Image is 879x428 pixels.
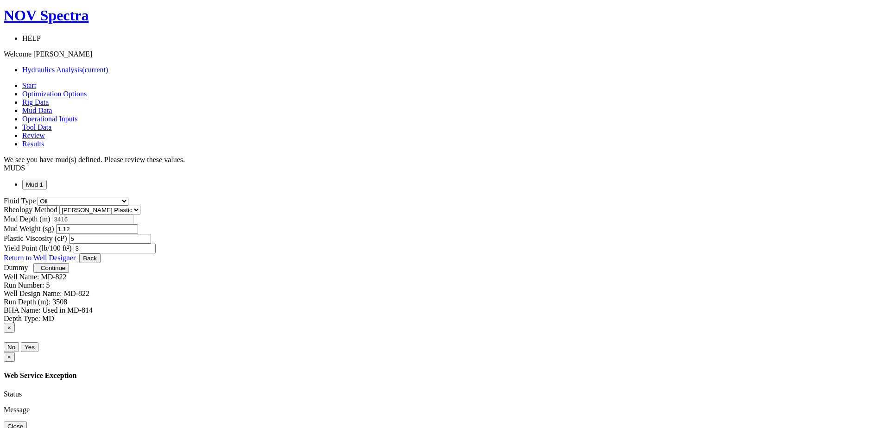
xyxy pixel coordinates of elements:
a: Review [22,132,45,139]
span: × [7,353,11,360]
label: Depth Type: [4,315,40,322]
a: NOV Spectra [4,7,875,24]
label: MD-822 [64,290,89,297]
button: Continue [33,263,69,273]
a: Tool Data [22,123,51,131]
label: Status [4,390,22,398]
a: Mud Data [22,107,52,114]
a: Dummy [4,264,28,271]
button: Mud 1 [22,180,47,189]
label: Message [4,406,30,414]
a: Operational Inputs [22,115,78,123]
button: Close [4,352,15,362]
label: 3508 [52,298,67,306]
label: Plastic Viscosity (cP) [4,234,67,242]
span: × [7,324,11,331]
a: Results [22,140,44,148]
label: Mud Weight (sg) [4,225,54,233]
label: BHA Name: [4,306,41,314]
h4: Web Service Exception [4,371,875,380]
label: Fluid Type [4,197,36,205]
label: MD [42,315,54,322]
a: Hydraulics Analysis(current) [22,66,108,74]
label: 5 [46,281,50,289]
a: Start [22,82,36,89]
label: Rheology Method [4,206,57,214]
span: Welcome [4,50,32,58]
span: (current) [82,66,108,74]
a: Rig Data [22,98,49,106]
button: No [4,342,19,352]
a: Return to Well Designer [4,254,76,262]
button: Yes [21,342,38,352]
label: Well Name: [4,273,39,281]
label: MD-822 [41,273,66,281]
label: Used in MD-814 [43,306,93,314]
span: We see you have mud(s) defined. Please review these values. [4,156,185,164]
span: [PERSON_NAME] [33,50,92,58]
span: MUDS [4,164,25,172]
label: Well Design Name: [4,290,62,297]
label: Mud Depth (m) [4,215,50,223]
label: Yield Point (lb/100 ft²) [4,244,72,252]
label: Run Number: [4,281,44,289]
span: HELP [22,34,41,42]
button: Close [4,323,15,333]
span: Continue [41,264,65,271]
label: Run Depth (m): [4,298,51,306]
a: Optimization Options [22,90,87,98]
button: Back [79,253,101,263]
